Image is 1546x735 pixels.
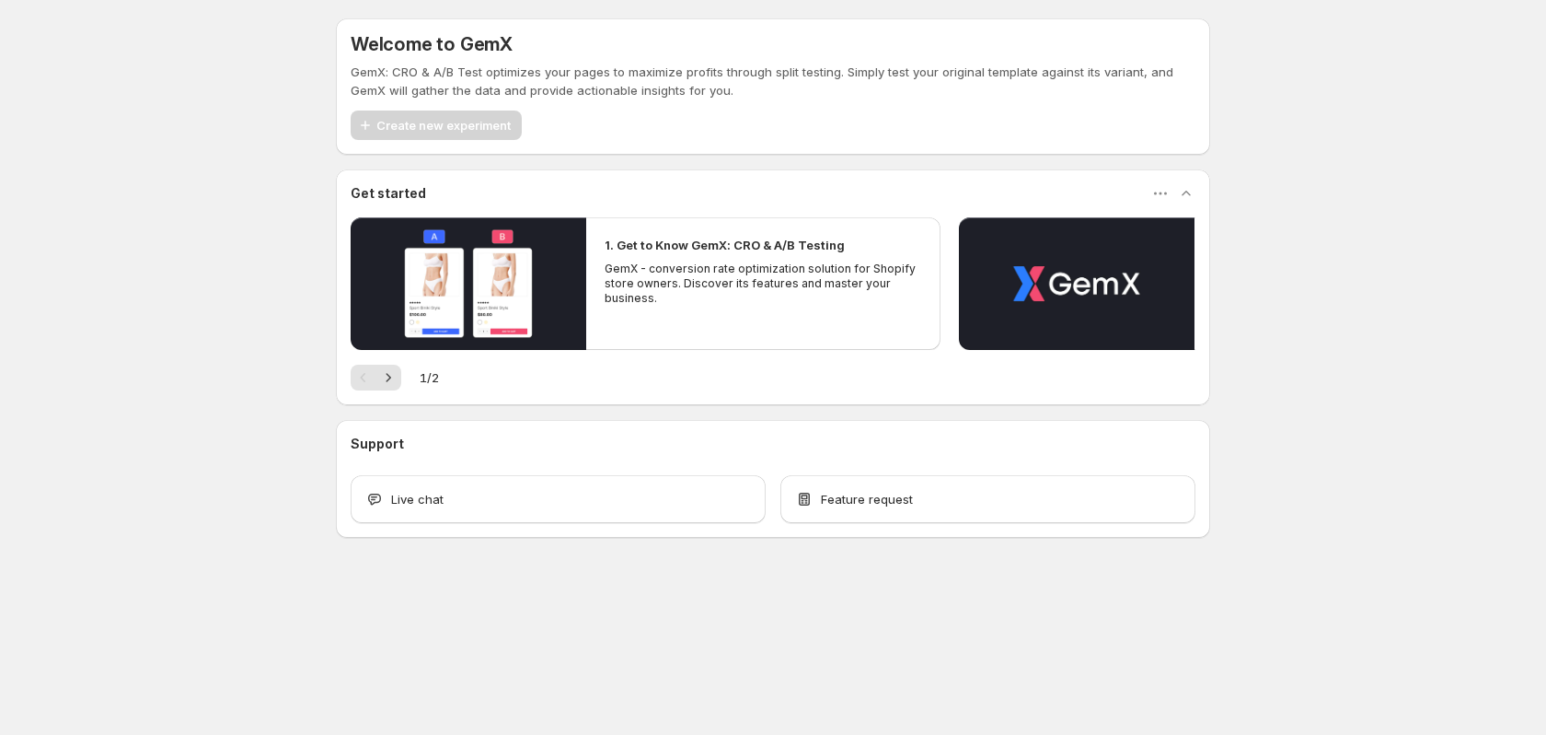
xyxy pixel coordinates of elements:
p: GemX: CRO & A/B Test optimizes your pages to maximize profits through split testing. Simply test ... [351,63,1195,99]
span: Feature request [821,490,913,508]
span: 1 / 2 [420,368,439,387]
h2: 1. Get to Know GemX: CRO & A/B Testing [605,236,845,254]
p: GemX - conversion rate optimization solution for Shopify store owners. Discover its features and ... [605,262,921,306]
span: Live chat [391,490,444,508]
h3: Support [351,435,404,453]
nav: Pagination [351,365,401,391]
h5: Welcome to GemX [351,33,513,55]
button: Play video [959,217,1194,350]
h3: Get started [351,184,426,203]
button: Play video [351,217,586,350]
button: Next [375,365,401,391]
